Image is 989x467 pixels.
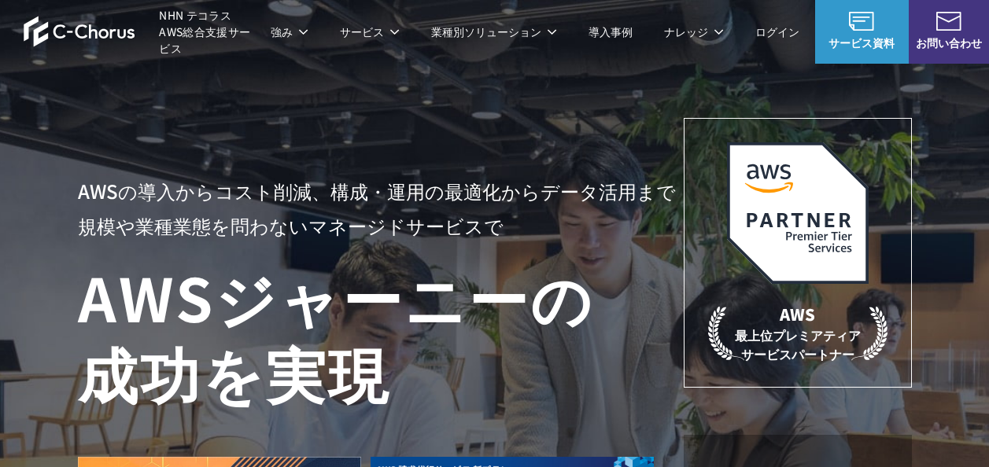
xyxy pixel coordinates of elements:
p: ナレッジ [664,24,724,40]
img: AWS総合支援サービス C-Chorus サービス資料 [849,12,874,31]
img: お問い合わせ [936,12,961,31]
img: AWSプレミアティアサービスパートナー [727,142,869,284]
p: 業種別ソリューション [431,24,557,40]
a: ログイン [755,24,799,40]
span: NHN テコラス AWS総合支援サービス [159,7,254,57]
p: 最上位プレミアティア サービスパートナー [708,303,888,363]
p: 強み [271,24,308,40]
a: AWS総合支援サービス C-Chorus NHN テコラスAWS総合支援サービス [24,7,255,57]
span: サービス資料 [815,35,909,51]
a: 導入事例 [589,24,633,40]
span: お問い合わせ [909,35,989,51]
em: AWS [780,303,815,325]
h1: AWS ジャーニーの 成功を実現 [78,259,684,410]
p: AWSの導入からコスト削減、 構成・運用の最適化からデータ活用まで 規模や業種業態を問わない マネージドサービスで [78,174,684,243]
p: サービス [340,24,400,40]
